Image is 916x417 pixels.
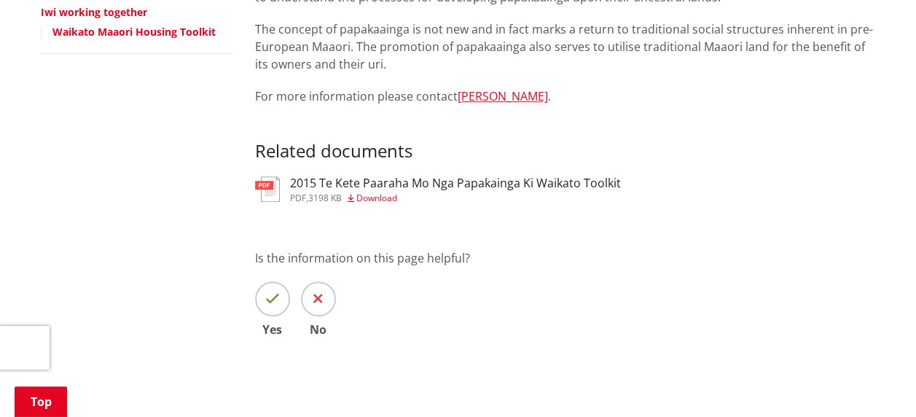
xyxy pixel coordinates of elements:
span: 3198 KB [308,192,342,204]
span: pdf [290,192,306,204]
span: Download [356,192,397,204]
a: Waikato Maaori Housing Toolkit [52,25,216,39]
p: For more information please contact . [255,87,876,105]
a: Top [15,386,67,417]
a: 2015 Te Kete Paaraha Mo Nga Papakainga Ki Waikato Toolkit pdf,3198 KB Download [255,176,621,203]
h3: Related documents [255,120,876,162]
p: The concept of papakaainga is not new and in fact marks a return to traditional social structures... [255,20,876,73]
span: Yes [255,324,290,335]
div: , [290,194,621,203]
p: Is the information on this page helpful? [255,249,876,267]
iframe: Messenger Launcher [849,356,901,408]
h3: 2015 Te Kete Paaraha Mo Nga Papakainga Ki Waikato Toolkit [290,176,621,190]
a: Iwi working together [41,5,147,19]
span: No [301,324,336,335]
img: document-pdf.svg [255,176,280,202]
a: [PERSON_NAME] [458,88,548,104]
